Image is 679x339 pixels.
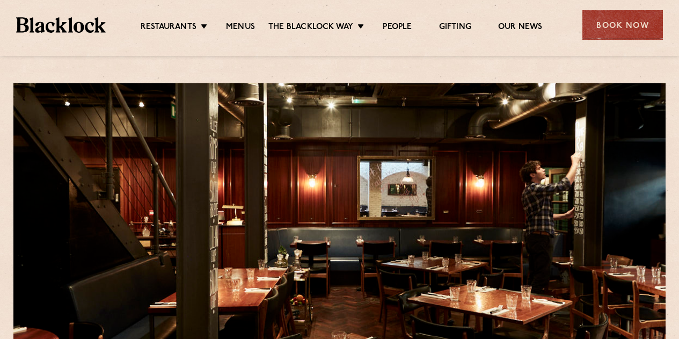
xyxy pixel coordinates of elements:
a: Restaurants [141,22,196,34]
a: Menus [226,22,255,34]
a: People [383,22,412,34]
a: The Blacklock Way [268,22,353,34]
img: BL_Textured_Logo-footer-cropped.svg [16,17,106,32]
a: Gifting [439,22,471,34]
a: Our News [498,22,543,34]
div: Book Now [582,10,663,40]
